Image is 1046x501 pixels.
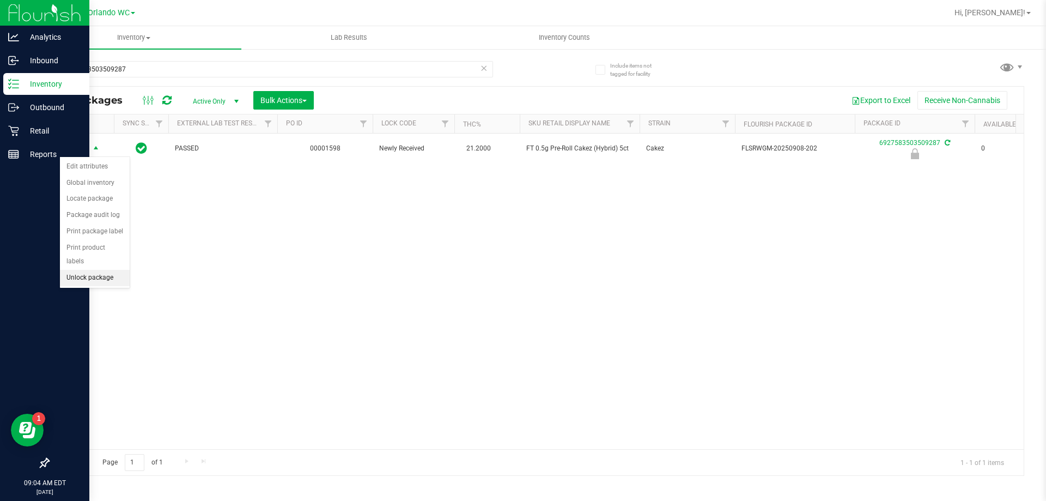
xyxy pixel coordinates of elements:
[60,240,130,270] li: Print product labels
[241,26,457,49] a: Lab Results
[136,141,147,156] span: In Sync
[88,8,130,17] span: Orlando WC
[524,33,605,43] span: Inventory Counts
[480,61,488,75] span: Clear
[952,454,1013,470] span: 1 - 1 of 1 items
[19,77,84,90] p: Inventory
[32,412,45,425] iframe: Resource center unread badge
[60,159,130,175] li: Edit attributes
[150,114,168,133] a: Filter
[8,32,19,43] inline-svg: Analytics
[610,62,665,78] span: Include items not tagged for facility
[57,94,133,106] span: All Packages
[741,143,848,154] span: FLSRWGM-20250908-202
[26,33,241,43] span: Inventory
[5,488,84,496] p: [DATE]
[646,143,728,154] span: Cakez
[717,114,735,133] a: Filter
[8,79,19,89] inline-svg: Inventory
[60,270,130,286] li: Unlock package
[89,141,103,156] span: select
[379,143,448,154] span: Newly Received
[622,114,640,133] a: Filter
[853,148,976,159] div: Newly Received
[253,91,314,110] button: Bulk Actions
[19,101,84,114] p: Outbound
[5,478,84,488] p: 09:04 AM EDT
[436,114,454,133] a: Filter
[355,114,373,133] a: Filter
[60,191,130,207] li: Locate package
[259,114,277,133] a: Filter
[983,120,1016,128] a: Available
[526,143,633,154] span: FT 0.5g Pre-Roll Cakez (Hybrid) 5ct
[48,61,493,77] input: Search Package ID, Item Name, SKU, Lot or Part Number...
[917,91,1007,110] button: Receive Non-Cannabis
[177,119,263,127] a: External Lab Test Result
[528,119,610,127] a: Sku Retail Display Name
[19,31,84,44] p: Analytics
[125,454,144,471] input: 1
[954,8,1025,17] span: Hi, [PERSON_NAME]!
[286,119,302,127] a: PO ID
[60,207,130,224] li: Package audit log
[381,119,416,127] a: Lock Code
[8,102,19,113] inline-svg: Outbound
[8,55,19,66] inline-svg: Inbound
[8,149,19,160] inline-svg: Reports
[943,139,950,147] span: Sync from Compliance System
[457,26,672,49] a: Inventory Counts
[60,224,130,240] li: Print package label
[26,26,241,49] a: Inventory
[123,119,165,127] a: Sync Status
[879,139,940,147] a: 6927583503509287
[316,33,382,43] span: Lab Results
[19,124,84,137] p: Retail
[744,120,812,128] a: Flourish Package ID
[310,144,340,152] a: 00001598
[60,175,130,191] li: Global inventory
[463,120,481,128] a: THC%
[19,54,84,67] p: Inbound
[957,114,975,133] a: Filter
[8,125,19,136] inline-svg: Retail
[461,141,496,156] span: 21.2000
[863,119,901,127] a: Package ID
[93,454,172,471] span: Page of 1
[260,96,307,105] span: Bulk Actions
[11,414,44,446] iframe: Resource center
[981,143,1023,154] span: 0
[844,91,917,110] button: Export to Excel
[175,143,271,154] span: PASSED
[648,119,671,127] a: Strain
[19,148,84,161] p: Reports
